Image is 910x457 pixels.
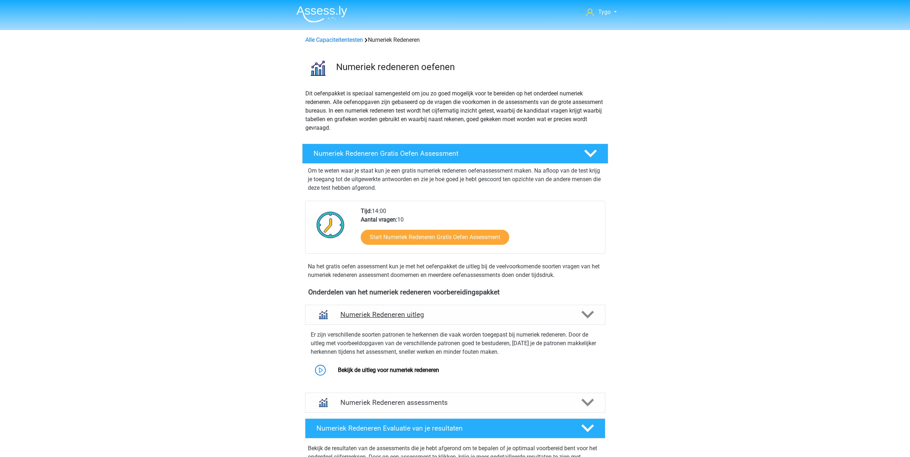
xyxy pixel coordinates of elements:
[313,207,349,243] img: Klok
[302,36,608,44] div: Numeriek Redeneren
[361,216,397,223] b: Aantal vragen:
[305,262,605,279] div: Na het gratis oefen assessment kun je met het oefenpakket de uitleg bij de veelvoorkomende soorte...
[583,8,619,16] a: Tygo
[308,288,602,296] h4: Onderdelen van het numeriek redeneren voorbereidingspakket
[340,311,570,319] h4: Numeriek Redeneren uitleg
[355,207,605,253] div: 14:00 10
[338,367,439,373] a: Bekijk de uitleg voor numeriek redeneren
[314,393,332,412] img: numeriek redeneren assessments
[299,144,611,164] a: Numeriek Redeneren Gratis Oefen Assessment
[302,305,608,325] a: uitleg Numeriek Redeneren uitleg
[305,89,605,132] p: Dit oefenpakket is speciaal samengesteld om jou zo goed mogelijk voor te bereiden op het onderdee...
[311,331,600,356] p: Er zijn verschillende soorten patronen te herkennen die vaak worden toegepast bij numeriek redene...
[308,167,602,192] p: Om te weten waar je staat kun je een gratis numeriek redeneren oefenassessment maken. Na afloop v...
[361,208,372,214] b: Tijd:
[314,149,572,158] h4: Numeriek Redeneren Gratis Oefen Assessment
[302,393,608,413] a: assessments Numeriek Redeneren assessments
[305,36,363,43] a: Alle Capaciteitentesten
[314,306,332,324] img: numeriek redeneren uitleg
[302,53,333,83] img: numeriek redeneren
[340,398,570,407] h4: Numeriek Redeneren assessments
[302,418,608,438] a: Numeriek Redeneren Evaluatie van je resultaten
[316,424,570,432] h4: Numeriek Redeneren Evaluatie van je resultaten
[296,6,347,23] img: Assessly
[361,230,509,245] a: Start Numeriek Redeneren Gratis Oefen Assessment
[598,9,611,15] span: Tygo
[336,61,602,73] h3: Numeriek redeneren oefenen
